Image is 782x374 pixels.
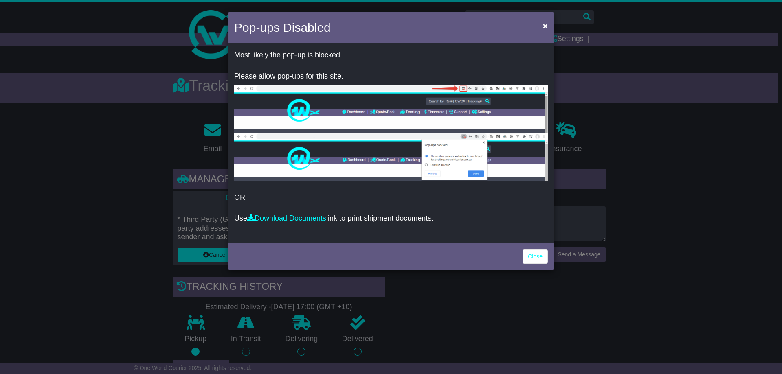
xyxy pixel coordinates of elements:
a: Download Documents [247,214,326,222]
img: allow-popup-2.png [234,133,548,181]
p: Most likely the pop-up is blocked. [234,51,548,60]
p: Use link to print shipment documents. [234,214,548,223]
p: Please allow pop-ups for this site. [234,72,548,81]
div: OR [228,45,554,241]
h4: Pop-ups Disabled [234,18,331,37]
a: Close [523,249,548,264]
span: × [543,21,548,31]
button: Close [539,17,552,34]
img: allow-popup-1.png [234,85,548,133]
